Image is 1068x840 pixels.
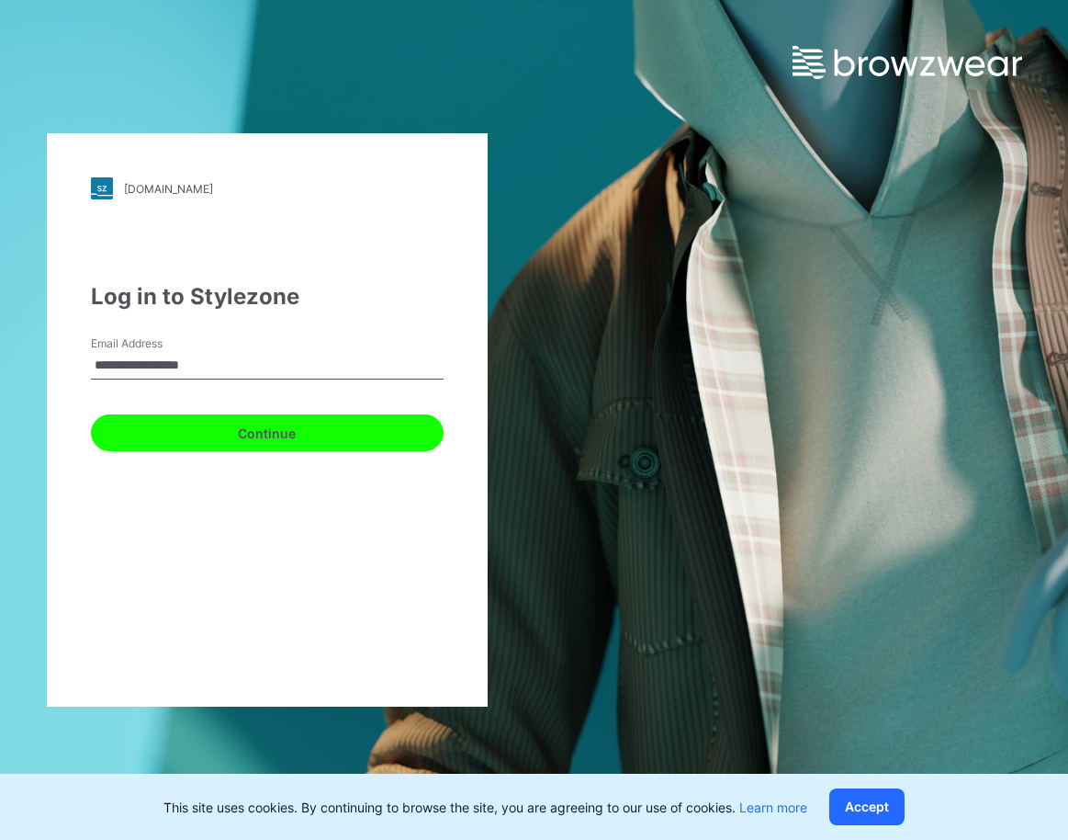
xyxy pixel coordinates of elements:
button: Accept [829,789,905,825]
p: This site uses cookies. By continuing to browse the site, you are agreeing to our use of cookies. [163,798,807,817]
a: Learn more [739,800,807,815]
label: Email Address [91,335,219,352]
img: stylezone-logo.562084cfcfab977791bfbf7441f1a819.svg [91,177,113,199]
div: [DOMAIN_NAME] [124,182,213,196]
img: browzwear-logo.e42bd6dac1945053ebaf764b6aa21510.svg [793,46,1022,79]
button: Continue [91,414,444,451]
a: [DOMAIN_NAME] [91,177,444,199]
div: Log in to Stylezone [91,280,444,313]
